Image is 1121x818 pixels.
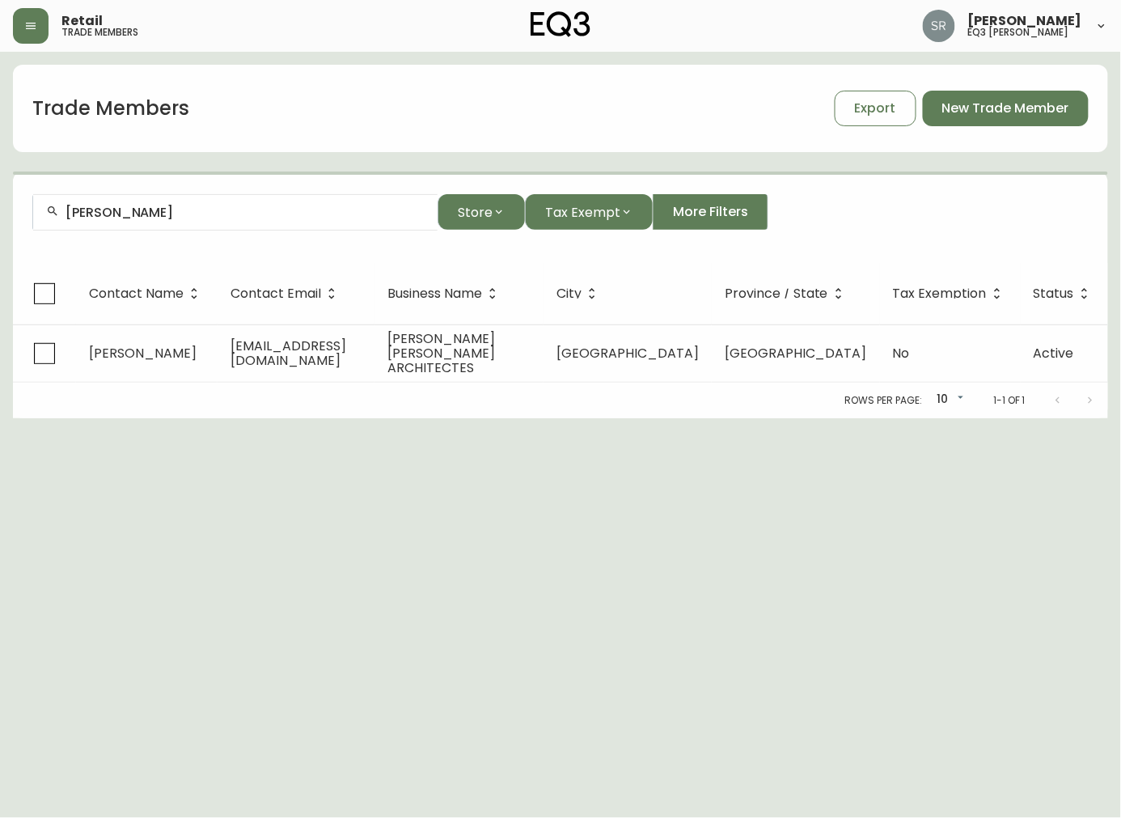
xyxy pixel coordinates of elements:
[556,344,699,362] span: [GEOGRAPHIC_DATA]
[66,205,425,220] input: Search
[61,15,103,28] span: Retail
[893,344,910,362] span: No
[438,194,525,230] button: Store
[923,91,1089,126] button: New Trade Member
[89,289,184,299] span: Contact Name
[673,203,748,221] span: More Filters
[993,393,1026,408] p: 1-1 of 1
[855,100,896,117] span: Export
[968,15,1082,28] span: [PERSON_NAME]
[725,344,867,362] span: [GEOGRAPHIC_DATA]
[89,344,197,362] span: [PERSON_NAME]
[1034,344,1074,362] span: Active
[725,289,828,299] span: Province / State
[231,337,346,370] span: [EMAIL_ADDRESS][DOMAIN_NAME]
[893,289,987,299] span: Tax Exemption
[387,329,495,377] span: [PERSON_NAME] [PERSON_NAME] ARCHITECTES
[525,194,653,230] button: Tax Exempt
[845,393,922,408] p: Rows per page:
[835,91,916,126] button: Export
[387,286,503,301] span: Business Name
[653,194,768,230] button: More Filters
[531,11,590,37] img: logo
[725,286,849,301] span: Province / State
[923,10,955,42] img: ecb3b61e70eec56d095a0ebe26764225
[929,387,967,413] div: 10
[32,95,189,122] h1: Trade Members
[545,202,620,223] span: Tax Exempt
[556,289,582,299] span: City
[1034,289,1074,299] span: Status
[458,202,493,223] span: Store
[942,100,1069,117] span: New Trade Member
[556,286,603,301] span: City
[231,286,342,301] span: Contact Email
[1034,286,1095,301] span: Status
[968,28,1069,37] h5: eq3 [PERSON_NAME]
[387,289,482,299] span: Business Name
[231,289,321,299] span: Contact Email
[893,286,1008,301] span: Tax Exemption
[89,286,205,301] span: Contact Name
[61,28,138,37] h5: trade members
